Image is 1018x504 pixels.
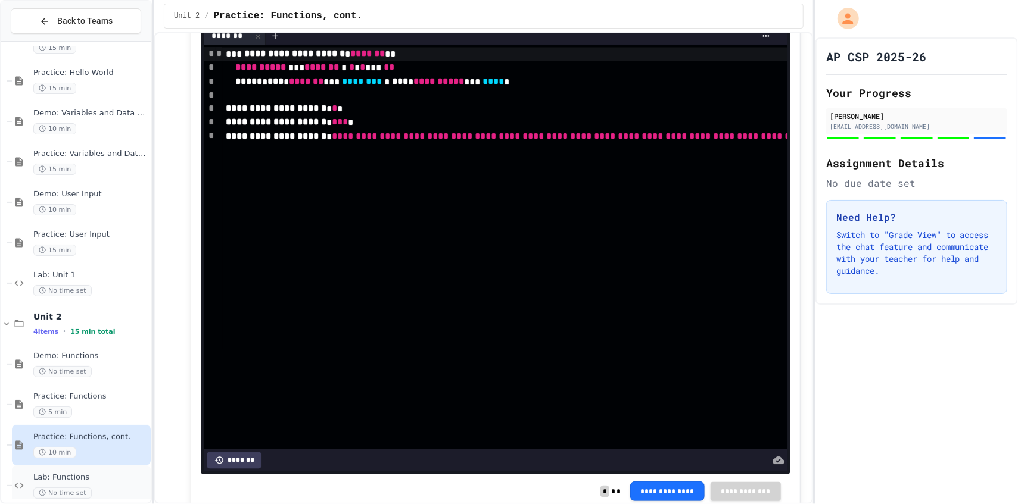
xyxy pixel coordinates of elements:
[33,366,92,377] span: No time set
[70,328,115,336] span: 15 min total
[33,351,148,361] span: Demo: Functions
[33,230,148,240] span: Practice: User Input
[33,392,148,402] span: Practice: Functions
[33,108,148,118] span: Demo: Variables and Data Types
[825,5,862,32] div: My Account
[826,84,1007,101] h2: Your Progress
[33,68,148,78] span: Practice: Hello World
[33,123,76,134] span: 10 min
[214,9,363,23] span: Practice: Functions, cont.
[830,122,1004,131] div: [EMAIL_ADDRESS][DOMAIN_NAME]
[33,406,72,418] span: 5 min
[63,327,66,336] span: •
[33,328,58,336] span: 4 items
[33,472,148,483] span: Lab: Functions
[826,48,926,65] h1: AP CSP 2025-26
[33,164,76,175] span: 15 min
[33,245,76,256] span: 15 min
[33,432,148,442] span: Practice: Functions, cont.
[33,189,148,199] span: Demo: User Input
[830,111,1004,121] div: [PERSON_NAME]
[33,311,148,322] span: Unit 2
[33,270,148,280] span: Lab: Unit 1
[33,487,92,499] span: No time set
[204,11,208,21] span: /
[57,15,113,27] span: Back to Teams
[33,447,76,458] span: 10 min
[174,11,200,21] span: Unit 2
[826,155,1007,171] h2: Assignment Details
[33,42,76,54] span: 15 min
[33,83,76,94] span: 15 min
[33,204,76,215] span: 10 min
[836,210,997,224] h3: Need Help?
[836,229,997,277] p: Switch to "Grade View" to access the chat feature and communicate with your teacher for help and ...
[11,8,141,34] button: Back to Teams
[826,176,1007,190] div: No due date set
[33,285,92,296] span: No time set
[33,149,148,159] span: Practice: Variables and Data Types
